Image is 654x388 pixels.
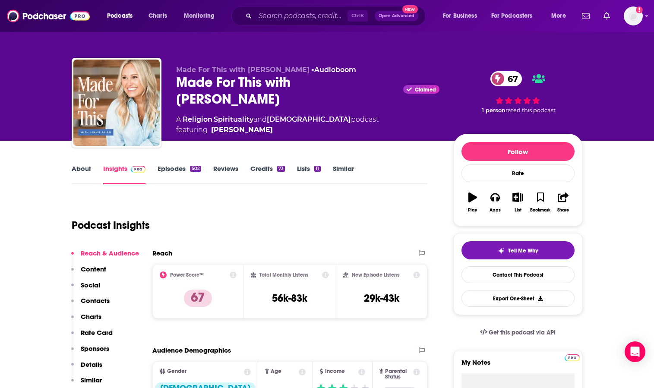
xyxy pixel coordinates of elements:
[143,9,172,23] a: Charts
[468,208,477,213] div: Play
[379,14,414,18] span: Open Advanced
[7,8,90,24] img: Podchaser - Follow, Share and Rate Podcasts
[240,6,434,26] div: Search podcasts, credits, & more...
[152,249,172,257] h2: Reach
[348,10,368,22] span: Ctrl K
[402,5,418,13] span: New
[71,249,139,265] button: Reach & Audience
[415,88,436,92] span: Claimed
[624,6,643,25] img: User Profile
[506,187,529,218] button: List
[277,166,285,172] div: 73
[491,10,533,22] span: For Podcasters
[437,9,488,23] button: open menu
[71,312,101,328] button: Charts
[312,66,356,74] span: •
[545,9,577,23] button: open menu
[515,208,521,213] div: List
[461,187,484,218] button: Play
[176,66,310,74] span: Made For This with [PERSON_NAME]
[253,115,267,123] span: and
[71,297,110,312] button: Contacts
[81,281,100,289] p: Social
[600,9,613,23] a: Show notifications dropdown
[158,164,201,184] a: Episodes502
[167,369,186,374] span: Gender
[81,376,102,384] p: Similar
[490,71,522,86] a: 67
[461,164,575,182] div: Rate
[625,341,645,362] div: Open Intercom Messenger
[325,369,345,374] span: Income
[103,164,146,184] a: InsightsPodchaser Pro
[498,247,505,254] img: tell me why sparkle
[508,247,538,254] span: Tell Me Why
[272,292,307,305] h3: 56k-83k
[101,9,144,23] button: open menu
[81,360,102,369] p: Details
[81,297,110,305] p: Contacts
[578,9,593,23] a: Show notifications dropdown
[190,166,201,172] div: 502
[461,290,575,307] button: Export One-Sheet
[486,9,545,23] button: open menu
[267,115,351,123] a: [DEMOGRAPHIC_DATA]
[71,344,109,360] button: Sponsors
[314,166,320,172] div: 11
[506,107,556,114] span: rated this podcast
[461,266,575,283] a: Contact This Podcast
[482,107,506,114] span: 1 person
[107,10,133,22] span: Podcasts
[178,9,226,23] button: open menu
[364,292,399,305] h3: 29k-43k
[565,353,580,361] a: Pro website
[212,115,214,123] span: ,
[152,346,231,354] h2: Audience Demographics
[624,6,643,25] span: Logged in as BenLaurro
[214,115,253,123] a: Spirituality
[551,10,566,22] span: More
[499,71,522,86] span: 67
[552,187,574,218] button: Share
[81,249,139,257] p: Reach & Audience
[461,241,575,259] button: tell me why sparkleTell Me Why
[148,10,167,22] span: Charts
[81,265,106,273] p: Content
[484,187,506,218] button: Apps
[443,10,477,22] span: For Business
[71,281,100,297] button: Social
[250,164,285,184] a: Credits73
[490,208,501,213] div: Apps
[81,344,109,353] p: Sponsors
[176,125,379,135] span: featuring
[183,115,212,123] a: Religion
[489,329,556,336] span: Get this podcast via API
[73,60,160,146] img: Made For This with Jennie Allen
[259,272,308,278] h2: Total Monthly Listens
[557,208,569,213] div: Share
[333,164,354,184] a: Similar
[297,164,320,184] a: Lists11
[72,219,150,232] h1: Podcast Insights
[352,272,399,278] h2: New Episode Listens
[170,272,204,278] h2: Power Score™
[71,360,102,376] button: Details
[624,6,643,25] button: Show profile menu
[385,369,412,380] span: Parental Status
[453,66,583,120] div: 67 1 personrated this podcast
[184,10,215,22] span: Monitoring
[71,265,106,281] button: Content
[81,312,101,321] p: Charts
[636,6,643,13] svg: Add a profile image
[530,208,550,213] div: Bookmark
[81,328,113,337] p: Rate Card
[184,290,212,307] p: 67
[375,11,418,21] button: Open AdvancedNew
[255,9,348,23] input: Search podcasts, credits, & more...
[131,166,146,173] img: Podchaser Pro
[211,125,273,135] a: Jennie Allen
[72,164,91,184] a: About
[565,354,580,361] img: Podchaser Pro
[213,164,238,184] a: Reviews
